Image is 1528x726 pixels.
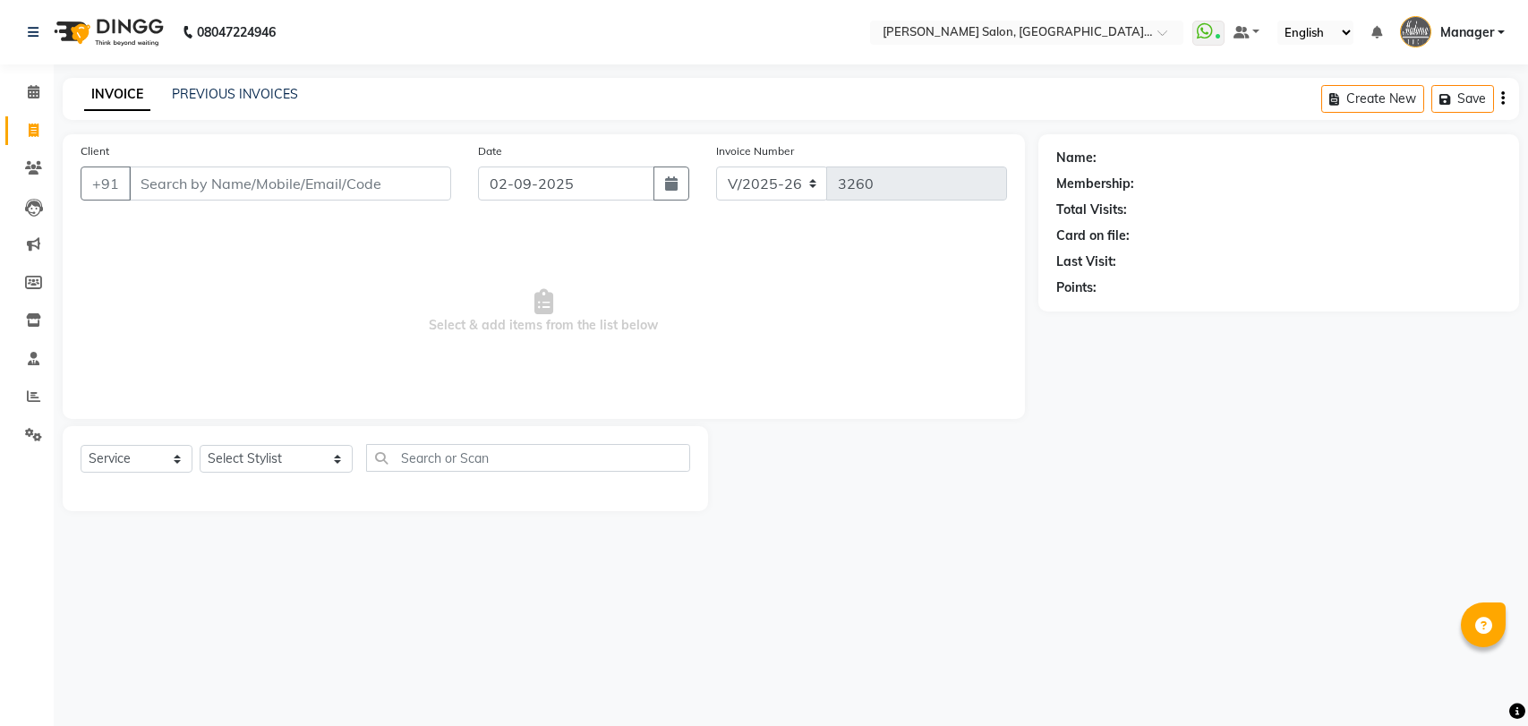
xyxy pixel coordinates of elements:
[129,167,451,201] input: Search by Name/Mobile/Email/Code
[1400,16,1431,47] img: Manager
[1056,252,1116,271] div: Last Visit:
[172,86,298,102] a: PREVIOUS INVOICES
[81,143,109,159] label: Client
[1056,149,1097,167] div: Name:
[46,7,168,57] img: logo
[197,7,276,57] b: 08047224946
[478,143,502,159] label: Date
[1056,201,1127,219] div: Total Visits:
[1440,23,1494,42] span: Manager
[84,79,150,111] a: INVOICE
[81,167,131,201] button: +91
[1056,278,1097,297] div: Points:
[366,444,691,472] input: Search or Scan
[1431,85,1494,113] button: Save
[1056,175,1134,193] div: Membership:
[81,222,1007,401] span: Select & add items from the list below
[1321,85,1424,113] button: Create New
[1453,654,1510,708] iframe: chat widget
[716,143,794,159] label: Invoice Number
[1056,226,1130,245] div: Card on file:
